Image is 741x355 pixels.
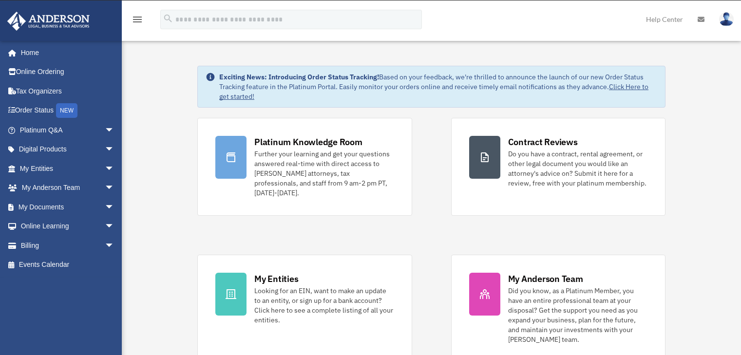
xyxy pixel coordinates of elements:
[197,118,412,216] a: Platinum Knowledge Room Further your learning and get your questions answered real-time with dire...
[219,73,379,81] strong: Exciting News: Introducing Order Status Tracking!
[105,217,124,237] span: arrow_drop_down
[56,103,77,118] div: NEW
[508,273,583,285] div: My Anderson Team
[7,62,129,82] a: Online Ordering
[219,82,648,101] a: Click Here to get started!
[4,12,93,31] img: Anderson Advisors Platinum Portal
[254,286,394,325] div: Looking for an EIN, want to make an update to an entity, or sign up for a bank account? Click her...
[254,273,298,285] div: My Entities
[7,159,129,178] a: My Entitiesarrow_drop_down
[132,14,143,25] i: menu
[451,118,665,216] a: Contract Reviews Do you have a contract, rental agreement, or other legal document you would like...
[219,72,657,101] div: Based on your feedback, we're thrilled to announce the launch of our new Order Status Tracking fe...
[7,217,129,236] a: Online Learningarrow_drop_down
[7,140,129,159] a: Digital Productsarrow_drop_down
[7,101,129,121] a: Order StatusNEW
[7,120,129,140] a: Platinum Q&Aarrow_drop_down
[105,197,124,217] span: arrow_drop_down
[105,178,124,198] span: arrow_drop_down
[132,17,143,25] a: menu
[254,136,362,148] div: Platinum Knowledge Room
[105,120,124,140] span: arrow_drop_down
[7,43,124,62] a: Home
[7,178,129,198] a: My Anderson Teamarrow_drop_down
[508,136,578,148] div: Contract Reviews
[105,140,124,160] span: arrow_drop_down
[508,286,647,344] div: Did you know, as a Platinum Member, you have an entire professional team at your disposal? Get th...
[719,12,734,26] img: User Pic
[7,81,129,101] a: Tax Organizers
[7,236,129,255] a: Billingarrow_drop_down
[7,197,129,217] a: My Documentsarrow_drop_down
[508,149,647,188] div: Do you have a contract, rental agreement, or other legal document you would like an attorney's ad...
[163,13,173,24] i: search
[7,255,129,275] a: Events Calendar
[105,159,124,179] span: arrow_drop_down
[105,236,124,256] span: arrow_drop_down
[254,149,394,198] div: Further your learning and get your questions answered real-time with direct access to [PERSON_NAM...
